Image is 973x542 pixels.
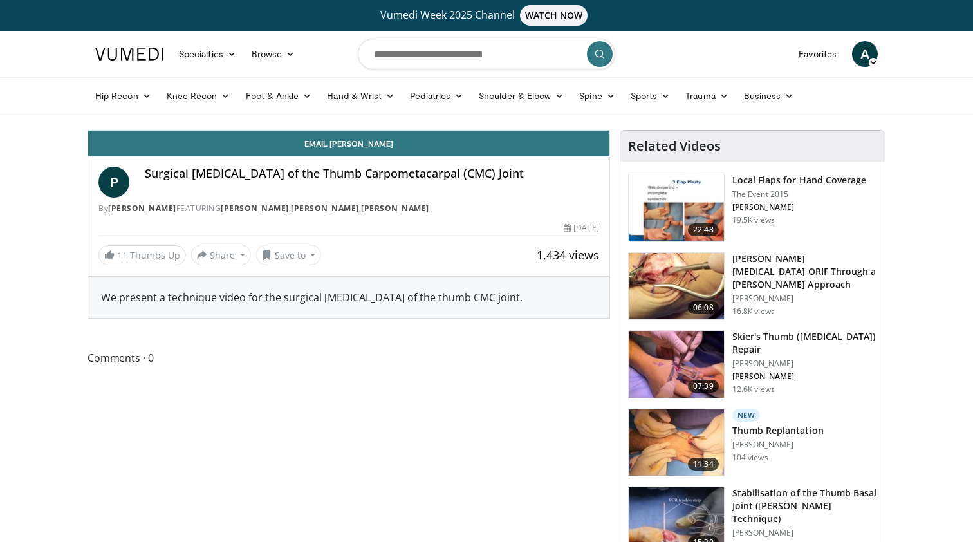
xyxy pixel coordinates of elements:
[688,458,719,471] span: 11:34
[159,83,238,109] a: Knee Recon
[732,371,877,382] p: [PERSON_NAME]
[628,138,721,154] h4: Related Videos
[629,253,724,320] img: af335e9d-3f89-4d46-97d1-d9f0cfa56dd9.150x105_q85_crop-smart_upscale.jpg
[736,83,802,109] a: Business
[732,359,877,369] p: [PERSON_NAME]
[221,203,289,214] a: [PERSON_NAME]
[732,174,867,187] h3: Local Flaps for Hand Coverage
[732,487,877,525] h3: Stabilisation of the Thumb Basal Joint ([PERSON_NAME] Technique)
[256,245,322,265] button: Save to
[732,409,761,422] p: New
[171,41,244,67] a: Specialties
[98,203,599,214] div: By FEATURING , ,
[732,306,775,317] p: 16.8K views
[97,5,876,26] a: Vumedi Week 2025 ChannelWATCH NOW
[732,202,867,212] p: [PERSON_NAME]
[628,252,877,321] a: 06:08 [PERSON_NAME][MEDICAL_DATA] ORIF Through a [PERSON_NAME] Approach [PERSON_NAME] 16.8K views
[732,528,877,538] p: [PERSON_NAME]
[629,331,724,398] img: cf79e27c-792e-4c6a-b4db-18d0e20cfc31.150x105_q85_crop-smart_upscale.jpg
[88,131,609,156] a: Email [PERSON_NAME]
[629,409,724,476] img: 86f7a411-b29c-4241-a97c-6b2d26060ca0.150x105_q85_crop-smart_upscale.jpg
[732,252,877,291] h3: [PERSON_NAME][MEDICAL_DATA] ORIF Through a [PERSON_NAME] Approach
[732,424,824,437] h3: Thumb Replantation
[571,83,622,109] a: Spine
[145,167,599,181] h4: Surgical [MEDICAL_DATA] of the Thumb Carpometacarpal (CMC) Joint
[623,83,678,109] a: Sports
[732,189,867,200] p: The Event 2015
[238,83,320,109] a: Foot & Ankle
[628,409,877,477] a: 11:34 New Thumb Replantation [PERSON_NAME] 104 views
[88,83,159,109] a: Hip Recon
[101,290,597,305] div: We present a technique video for the surgical [MEDICAL_DATA] of the thumb CMC joint.
[358,39,615,70] input: Search topics, interventions
[361,203,429,214] a: [PERSON_NAME]
[732,384,775,395] p: 12.6K views
[291,203,359,214] a: [PERSON_NAME]
[471,83,571,109] a: Shoulder & Elbow
[244,41,303,67] a: Browse
[108,203,176,214] a: [PERSON_NAME]
[564,222,598,234] div: [DATE]
[117,249,127,261] span: 11
[732,440,824,450] p: [PERSON_NAME]
[537,247,599,263] span: 1,434 views
[402,83,471,109] a: Pediatrics
[520,5,588,26] span: WATCH NOW
[688,301,719,314] span: 06:08
[852,41,878,67] a: A
[629,174,724,241] img: b6f583b7-1888-44fa-9956-ce612c416478.150x105_q85_crop-smart_upscale.jpg
[678,83,736,109] a: Trauma
[628,174,877,242] a: 22:48 Local Flaps for Hand Coverage The Event 2015 [PERSON_NAME] 19.5K views
[732,294,877,304] p: [PERSON_NAME]
[791,41,844,67] a: Favorites
[688,380,719,393] span: 07:39
[732,453,768,463] p: 104 views
[98,167,129,198] a: P
[95,48,163,61] img: VuMedi Logo
[98,245,186,265] a: 11 Thumbs Up
[688,223,719,236] span: 22:48
[88,350,610,366] span: Comments 0
[191,245,251,265] button: Share
[319,83,402,109] a: Hand & Wrist
[628,330,877,398] a: 07:39 Skier's Thumb ([MEDICAL_DATA]) Repair [PERSON_NAME] [PERSON_NAME] 12.6K views
[732,215,775,225] p: 19.5K views
[732,330,877,356] h3: Skier's Thumb ([MEDICAL_DATA]) Repair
